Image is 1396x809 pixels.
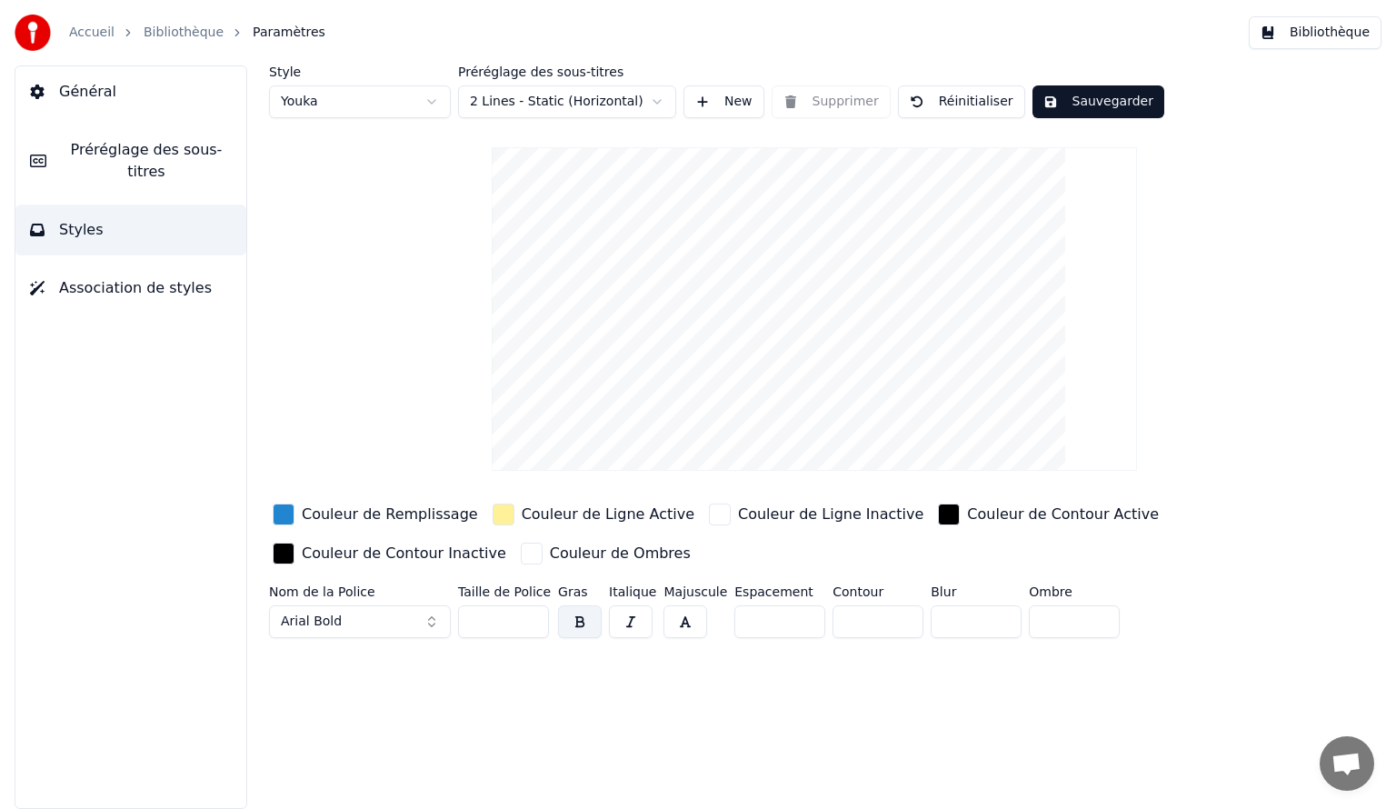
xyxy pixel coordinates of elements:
[609,585,656,598] label: Italique
[738,504,923,525] div: Couleur de Ligne Inactive
[1032,85,1164,118] button: Sauvegarder
[15,263,246,314] button: Association de styles
[59,277,212,299] span: Association de styles
[269,500,482,529] button: Couleur de Remplissage
[967,504,1159,525] div: Couleur de Contour Active
[898,85,1025,118] button: Réinitialiser
[269,539,510,568] button: Couleur de Contour Inactive
[489,500,698,529] button: Couleur de Ligne Active
[663,585,727,598] label: Majuscule
[734,585,825,598] label: Espacement
[269,585,451,598] label: Nom de la Police
[144,24,224,42] a: Bibliothèque
[269,65,451,78] label: Style
[15,66,246,117] button: Général
[558,585,602,598] label: Gras
[934,500,1162,529] button: Couleur de Contour Active
[253,24,325,42] span: Paramètres
[61,139,232,183] span: Préréglage des sous-titres
[458,585,551,598] label: Taille de Police
[281,613,342,631] span: Arial Bold
[931,585,1022,598] label: Blur
[59,81,116,103] span: Général
[833,585,923,598] label: Contour
[1249,16,1381,49] button: Bibliothèque
[302,543,506,564] div: Couleur de Contour Inactive
[69,24,115,42] a: Accueil
[1320,736,1374,791] div: Ouvrir le chat
[15,15,51,51] img: youka
[15,125,246,197] button: Préréglage des sous-titres
[550,543,691,564] div: Couleur de Ombres
[15,205,246,255] button: Styles
[302,504,478,525] div: Couleur de Remplissage
[69,24,325,42] nav: breadcrumb
[1029,585,1120,598] label: Ombre
[458,65,676,78] label: Préréglage des sous-titres
[517,539,694,568] button: Couleur de Ombres
[522,504,694,525] div: Couleur de Ligne Active
[59,219,104,241] span: Styles
[705,500,927,529] button: Couleur de Ligne Inactive
[683,85,764,118] button: New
